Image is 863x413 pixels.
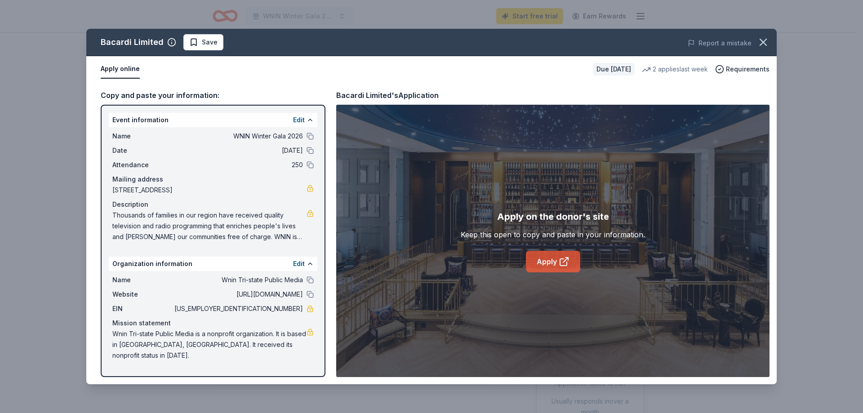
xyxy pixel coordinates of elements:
[101,35,164,49] div: Bacardi Limited
[112,318,314,329] div: Mission statement
[173,160,303,170] span: 250
[688,38,752,49] button: Report a mistake
[293,115,305,125] button: Edit
[101,89,325,101] div: Copy and paste your information:
[173,275,303,285] span: Wnin Tri-state Public Media
[461,229,645,240] div: Keep this open to copy and paste in your information.
[642,64,708,75] div: 2 applies last week
[497,209,609,224] div: Apply on the donor's site
[526,251,580,272] a: Apply
[173,145,303,156] span: [DATE]
[112,329,307,361] span: Wnin Tri-state Public Media is a nonprofit organization. It is based in [GEOGRAPHIC_DATA], [GEOGR...
[109,113,317,127] div: Event information
[173,131,303,142] span: WNIN Winter Gala 2026
[112,275,173,285] span: Name
[112,303,173,314] span: EIN
[112,160,173,170] span: Attendance
[112,289,173,300] span: Website
[336,89,439,101] div: Bacardi Limited's Application
[112,199,314,210] div: Description
[173,303,303,314] span: [US_EMPLOYER_IDENTIFICATION_NUMBER]
[101,60,140,79] button: Apply online
[112,210,307,242] span: Thousands of families in our region have received quality television and radio programming that e...
[202,37,218,48] span: Save
[173,289,303,300] span: [URL][DOMAIN_NAME]
[112,185,307,195] span: [STREET_ADDRESS]
[293,258,305,269] button: Edit
[183,34,223,50] button: Save
[715,64,770,75] button: Requirements
[726,64,770,75] span: Requirements
[112,145,173,156] span: Date
[112,174,314,185] div: Mailing address
[593,63,635,75] div: Due [DATE]
[109,257,317,271] div: Organization information
[112,131,173,142] span: Name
